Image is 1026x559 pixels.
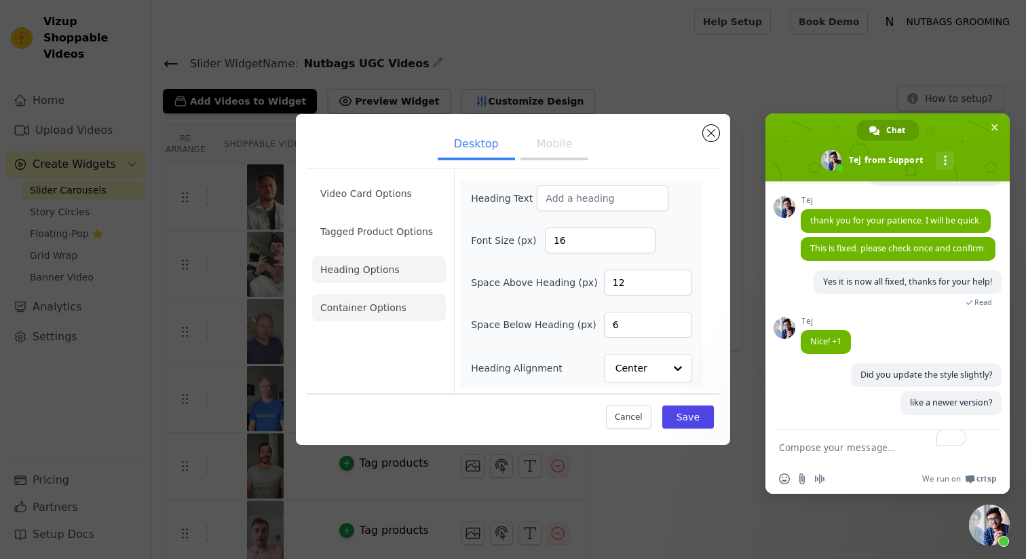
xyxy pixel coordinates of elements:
li: Container Options [312,294,446,321]
a: Chat [857,120,919,141]
li: Tagged Product Options [312,218,446,245]
button: Mobile [520,130,588,160]
span: Send a file [797,473,807,484]
span: Insert an emoji [779,473,790,484]
button: Save [662,405,714,429]
span: Did you update the style slightly? [860,369,992,380]
li: Video Card Options [312,180,446,207]
span: like a newer version? [910,397,992,408]
span: Nice! +1 [810,336,841,347]
span: Tej [801,317,851,326]
button: Cancel [606,405,651,429]
button: Close modal [703,125,719,141]
a: We run onCrisp [922,473,996,484]
span: Yes it is now all fixed, thanks for your help! [823,276,992,287]
span: Audio message [814,473,825,484]
span: Crisp [976,473,996,484]
label: Heading Text [471,192,537,205]
li: Heading Options [312,256,446,283]
span: Chat [886,120,905,141]
span: thank you for your patience. I will be quick. [810,215,981,226]
label: Space Below Heading (px) [471,318,596,331]
label: Font Size (px) [471,234,545,247]
span: We run on [922,473,961,484]
label: Space Above Heading (px) [471,276,597,289]
span: Read [974,297,992,307]
input: Add a heading [537,185,668,211]
span: Close chat [987,120,1002,134]
span: This is fixed. please check once and confirm. [810,242,986,254]
textarea: To enrich screen reader interactions, please activate Accessibility in Grammarly extension settings [779,430,969,464]
a: Close chat [969,505,1010,545]
label: Heading Alignment [471,361,565,375]
button: Desktop [438,130,515,160]
span: Tej [801,196,991,205]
